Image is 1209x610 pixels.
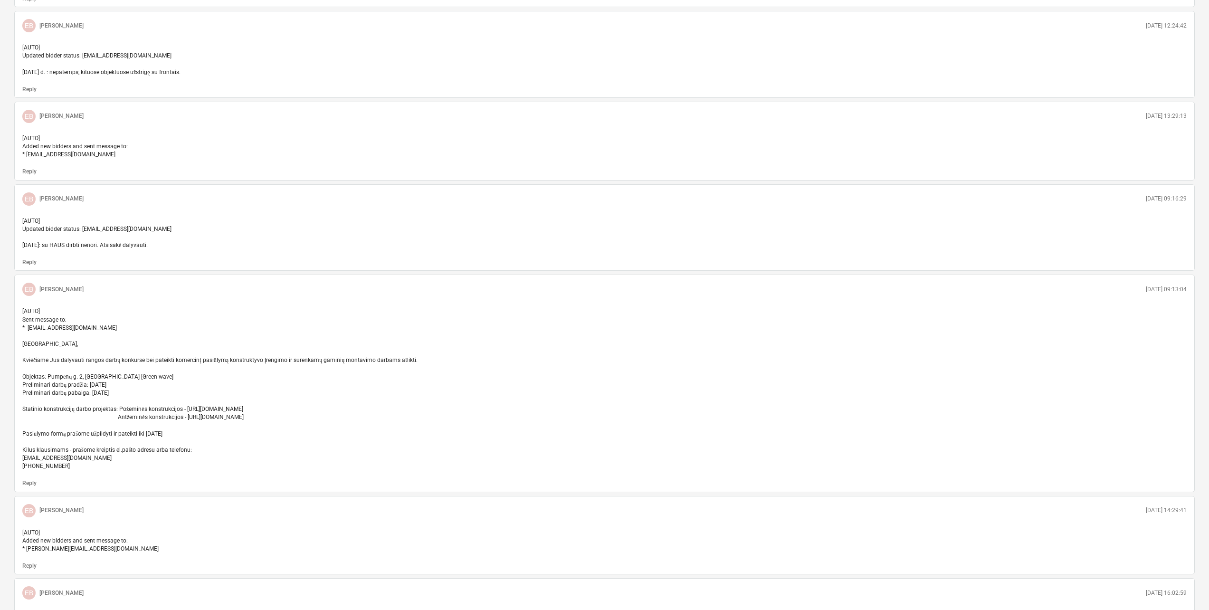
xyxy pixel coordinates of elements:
[22,135,129,158] span: [AUTO] Added new bidders and sent message to: * [EMAIL_ADDRESS][DOMAIN_NAME]
[25,589,34,597] span: EB
[22,504,36,517] div: Egidijus Bražas
[22,168,37,176] button: Reply
[39,589,84,597] p: [PERSON_NAME]
[1161,564,1209,610] iframe: Chat Widget
[22,44,181,75] span: [AUTO] Updated bidder status: [EMAIL_ADDRESS][DOMAIN_NAME] [DATE] d. : nepatemps, kituose objektu...
[22,479,37,487] button: Reply
[22,110,36,123] div: Egidijus Bražas
[1146,589,1187,597] p: [DATE] 16:02:59
[22,86,37,94] button: Reply
[22,586,36,600] div: Egidijus Bražas
[22,529,159,552] span: [AUTO] Added new bidders and sent message to: * [PERSON_NAME][EMAIL_ADDRESS][DOMAIN_NAME]
[1146,22,1187,30] p: [DATE] 12:24:42
[25,195,34,203] span: EB
[22,19,36,32] div: Egidijus Bražas
[22,218,173,248] span: [AUTO] Updated bidder status: [EMAIL_ADDRESS][DOMAIN_NAME] [DATE]: su HAUS dirbti nenori. Atsisak...
[1146,195,1187,203] p: [DATE] 09:16:29
[39,195,84,203] p: [PERSON_NAME]
[1146,286,1187,294] p: [DATE] 09:13:04
[22,308,418,469] span: [AUTO] Sent message to: * [EMAIL_ADDRESS][DOMAIN_NAME] [GEOGRAPHIC_DATA], Kviečiame Jus dalyvauti...
[39,22,84,30] p: [PERSON_NAME]
[39,286,84,294] p: [PERSON_NAME]
[39,112,84,120] p: [PERSON_NAME]
[25,507,34,515] span: EB
[25,22,34,29] span: EB
[22,283,36,296] div: Egidijus Bražas
[39,506,84,515] p: [PERSON_NAME]
[22,258,37,267] button: Reply
[22,192,36,206] div: Egidijus Bražas
[22,562,37,570] button: Reply
[1146,506,1187,515] p: [DATE] 14:29:41
[25,113,34,120] span: EB
[25,286,34,293] span: EB
[1146,112,1187,120] p: [DATE] 13:29:13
